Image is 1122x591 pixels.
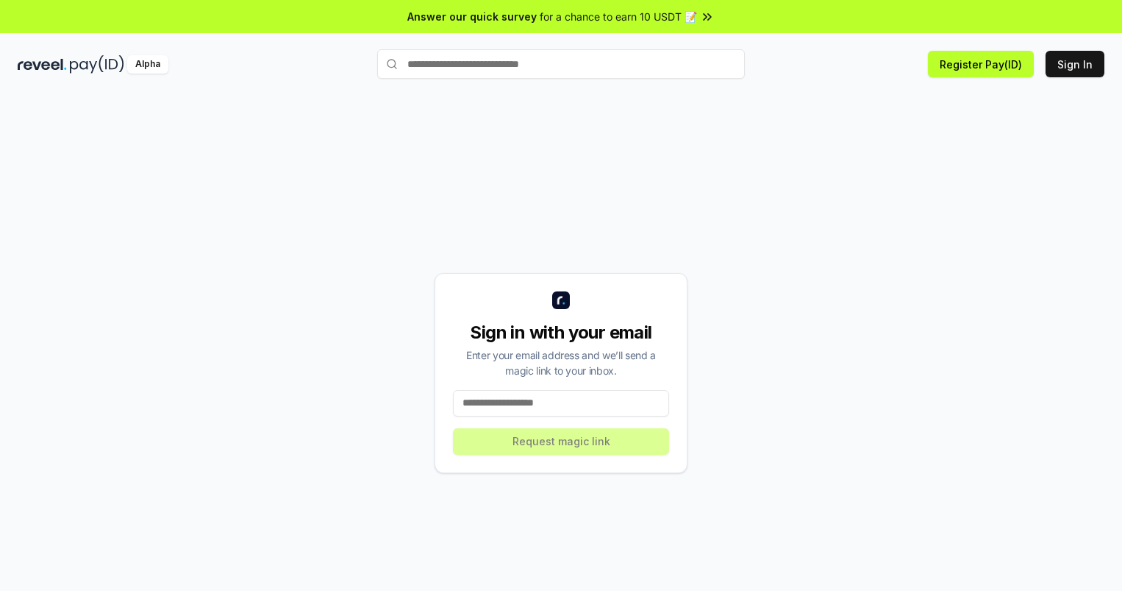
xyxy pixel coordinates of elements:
img: logo_small [552,291,570,309]
div: Sign in with your email [453,321,669,344]
span: Answer our quick survey [407,9,537,24]
div: Alpha [127,55,168,74]
div: Enter your email address and we’ll send a magic link to your inbox. [453,347,669,378]
button: Register Pay(ID) [928,51,1034,77]
button: Sign In [1046,51,1104,77]
img: reveel_dark [18,55,67,74]
span: for a chance to earn 10 USDT 📝 [540,9,697,24]
img: pay_id [70,55,124,74]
